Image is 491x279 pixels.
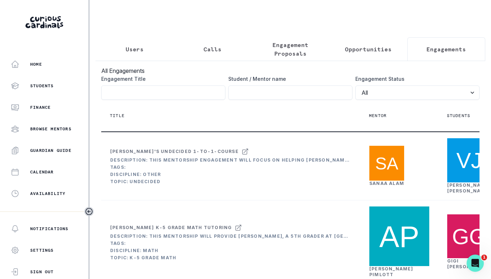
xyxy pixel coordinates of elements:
[481,255,487,260] span: 1
[355,75,475,83] label: Engagement Status
[467,255,484,272] iframe: Intercom live chat
[369,181,404,186] a: Sanaa Alam
[110,179,351,185] div: Topic: Undecided
[257,41,323,58] p: Engagement Proposals
[110,113,125,118] p: Title
[84,207,94,216] button: Toggle sidebar
[110,157,351,163] div: Description: This mentorship engagement will focus on helping [PERSON_NAME], a freshman with stro...
[110,255,351,261] div: Topic: K-5 Grade Math
[25,16,63,28] img: Curious Cardinals Logo
[110,225,232,231] div: [PERSON_NAME] K-5 Grade Math tutoring
[30,104,51,110] p: Finance
[30,247,54,253] p: Settings
[126,45,144,54] p: Users
[369,113,387,118] p: Mentor
[228,75,348,83] label: Student / Mentor name
[345,45,392,54] p: Opportunities
[110,233,351,239] div: Description: This mentorship will provide [PERSON_NAME], a 5th grader at [GEOGRAPHIC_DATA], with ...
[30,169,54,175] p: Calendar
[30,126,71,132] p: Browse Mentors
[101,75,221,83] label: Engagement Title
[30,83,54,89] p: Students
[110,149,239,154] div: [PERSON_NAME]'s Undecided 1-to-1-course
[369,266,413,277] a: [PERSON_NAME] Pimlott
[110,164,351,170] div: Tags:
[30,226,69,232] p: Notifications
[110,248,351,254] div: Discipline: Math
[110,241,351,246] div: Tags:
[426,45,466,54] p: Engagements
[30,269,54,275] p: Sign Out
[30,148,71,153] p: Guardian Guide
[30,61,42,67] p: Home
[110,172,351,177] div: Discipline: Other
[30,191,65,196] p: Availability
[204,45,221,54] p: Calls
[101,66,480,75] h3: All Engagements
[447,113,471,118] p: Students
